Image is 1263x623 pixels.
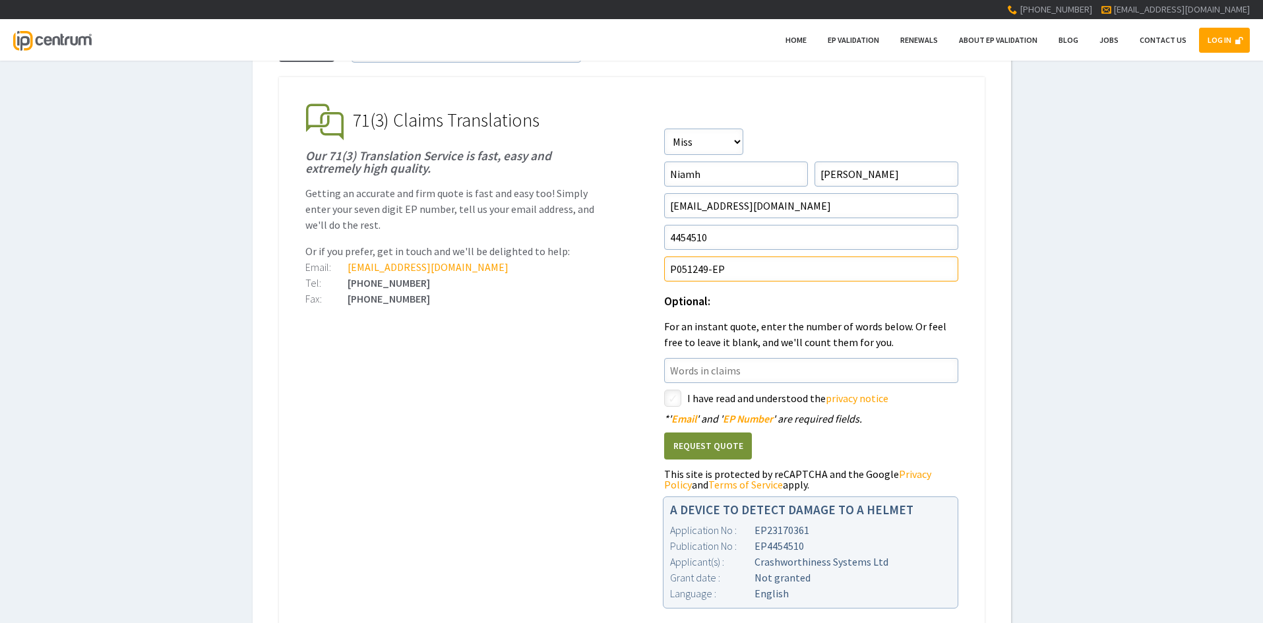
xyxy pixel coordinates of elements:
[819,28,888,53] a: EP Validation
[1131,28,1195,53] a: Contact Us
[950,28,1046,53] a: About EP Validation
[670,554,951,570] div: Crashworthiness Systems Ltd
[305,150,600,175] h1: Our 71(3) Translation Service is fast, easy and extremely high quality.
[900,35,938,45] span: Renewals
[1099,35,1119,45] span: Jobs
[664,432,752,460] button: Request Quote
[664,413,958,424] div: ' ' and ' ' are required fields.
[664,469,958,490] div: This site is protected by reCAPTCHA and the Google and apply.
[664,318,958,350] p: For an instant quote, enter the number of words below. Or feel free to leave it blank, and we'll ...
[670,554,755,570] div: Applicant(s) :
[670,585,755,601] div: Language :
[305,278,600,288] div: [PHONE_NUMBER]
[305,278,348,288] div: Tel:
[305,293,600,304] div: [PHONE_NUMBER]
[664,193,958,218] input: Email
[1140,35,1186,45] span: Contact Us
[1091,28,1127,53] a: Jobs
[1020,3,1092,15] span: [PHONE_NUMBER]
[664,358,958,383] input: Words in claims
[777,28,815,53] a: Home
[348,260,508,274] a: [EMAIL_ADDRESS][DOMAIN_NAME]
[1199,28,1250,53] a: LOG IN
[826,392,888,405] a: privacy notice
[664,390,681,407] label: styled-checkbox
[959,35,1037,45] span: About EP Validation
[708,478,783,491] a: Terms of Service
[305,293,348,304] div: Fax:
[1050,28,1087,53] a: Blog
[723,412,773,425] span: EP Number
[664,162,808,187] input: First Name
[828,35,879,45] span: EP Validation
[13,19,91,61] a: IP Centrum
[305,185,600,233] p: Getting an accurate and firm quote is fast and easy too! Simply enter your seven digit EP number,...
[670,585,951,601] div: English
[664,467,931,491] a: Privacy Policy
[305,243,600,259] p: Or if you prefer, get in touch and we'll be delighted to help:
[670,570,951,585] div: Not granted
[1113,3,1250,15] a: [EMAIL_ADDRESS][DOMAIN_NAME]
[687,390,958,407] label: I have read and understood the
[670,570,755,585] div: Grant date :
[353,108,539,132] span: 71(3) Claims Translations
[664,256,958,282] input: Your Reference
[670,522,951,538] div: EP23170361
[671,412,696,425] span: Email
[664,296,958,308] h1: Optional:
[815,162,958,187] input: Surname
[670,522,755,538] div: Application No :
[670,538,755,554] div: Publication No :
[670,504,951,516] h1: A DEVICE TO DETECT DAMAGE TO A HELMET
[670,538,951,554] div: EP4454510
[1059,35,1078,45] span: Blog
[786,35,807,45] span: Home
[664,225,958,250] input: EP Number
[892,28,946,53] a: Renewals
[305,262,348,272] div: Email:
